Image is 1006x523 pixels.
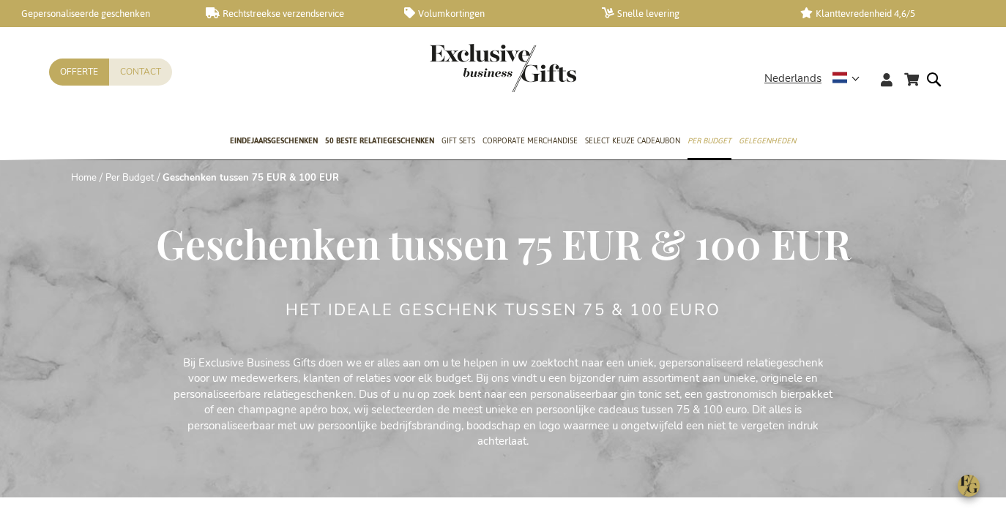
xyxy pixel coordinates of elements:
a: Per Budget [105,171,154,184]
a: Snelle levering [602,7,777,20]
span: Gelegenheden [739,133,796,148]
span: 50 beste relatiegeschenken [325,133,434,148]
div: Nederlands [764,70,869,87]
a: Volumkortingen [404,7,579,20]
span: Gift Sets [441,133,475,148]
strong: Geschenken tussen 75 EUR & 100 EUR [163,171,339,184]
p: Bij Exclusive Business Gifts doen we er alles aan om u te helpen in uw zoektocht naar een uniek, ... [174,355,832,450]
a: Gepersonaliseerde geschenken [7,7,182,20]
a: Contact [109,59,172,86]
span: Per Budget [688,133,731,148]
span: Nederlands [764,70,821,87]
a: store logo [430,44,503,92]
a: Klanttevredenheid 4,6/5 [800,7,975,20]
img: Exclusive Business gifts logo [430,44,576,92]
a: Home [71,171,97,184]
h2: Het ideale geschenk tussen 75 & 100 euro [286,301,720,319]
a: Offerte [49,59,109,86]
span: Select Keuze Cadeaubon [585,133,680,148]
a: Rechtstreekse verzendservice [206,7,381,20]
span: Eindejaarsgeschenken [230,133,318,148]
span: Corporate Merchandise [482,133,578,148]
span: Geschenken tussen 75 EUR & 100 EUR [156,216,851,270]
